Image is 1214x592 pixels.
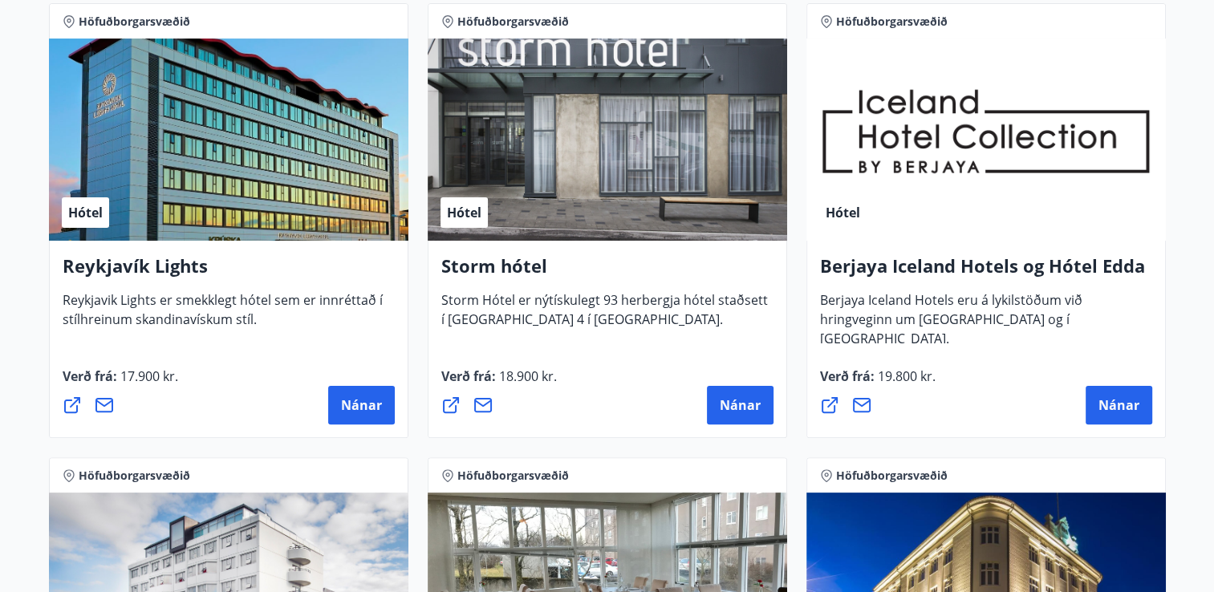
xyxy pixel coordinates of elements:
[457,14,569,30] span: Höfuðborgarsvæðið
[117,367,178,385] span: 17.900 kr.
[328,386,395,424] button: Nánar
[63,367,178,398] span: Verð frá :
[68,204,103,221] span: Hótel
[820,291,1082,360] span: Berjaya Iceland Hotels eru á lykilstöðum við hringveginn um [GEOGRAPHIC_DATA] og í [GEOGRAPHIC_DA...
[820,367,936,398] span: Verð frá :
[63,291,383,341] span: Reykjavik Lights er smekklegt hótel sem er innréttað í stílhreinum skandinavískum stíl.
[441,367,557,398] span: Verð frá :
[496,367,557,385] span: 18.900 kr.
[1086,386,1152,424] button: Nánar
[820,253,1152,290] h4: Berjaya Iceland Hotels og Hótel Edda
[79,14,190,30] span: Höfuðborgarsvæðið
[63,253,395,290] h4: Reykjavík Lights
[441,253,773,290] h4: Storm hótel
[79,468,190,484] span: Höfuðborgarsvæðið
[826,204,860,221] span: Hótel
[441,291,768,341] span: Storm Hótel er nýtískulegt 93 herbergja hótel staðsett í [GEOGRAPHIC_DATA] 4 í [GEOGRAPHIC_DATA].
[341,396,382,414] span: Nánar
[836,14,948,30] span: Höfuðborgarsvæðið
[836,468,948,484] span: Höfuðborgarsvæðið
[1098,396,1139,414] span: Nánar
[720,396,761,414] span: Nánar
[875,367,936,385] span: 19.800 kr.
[457,468,569,484] span: Höfuðborgarsvæðið
[707,386,773,424] button: Nánar
[447,204,481,221] span: Hótel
